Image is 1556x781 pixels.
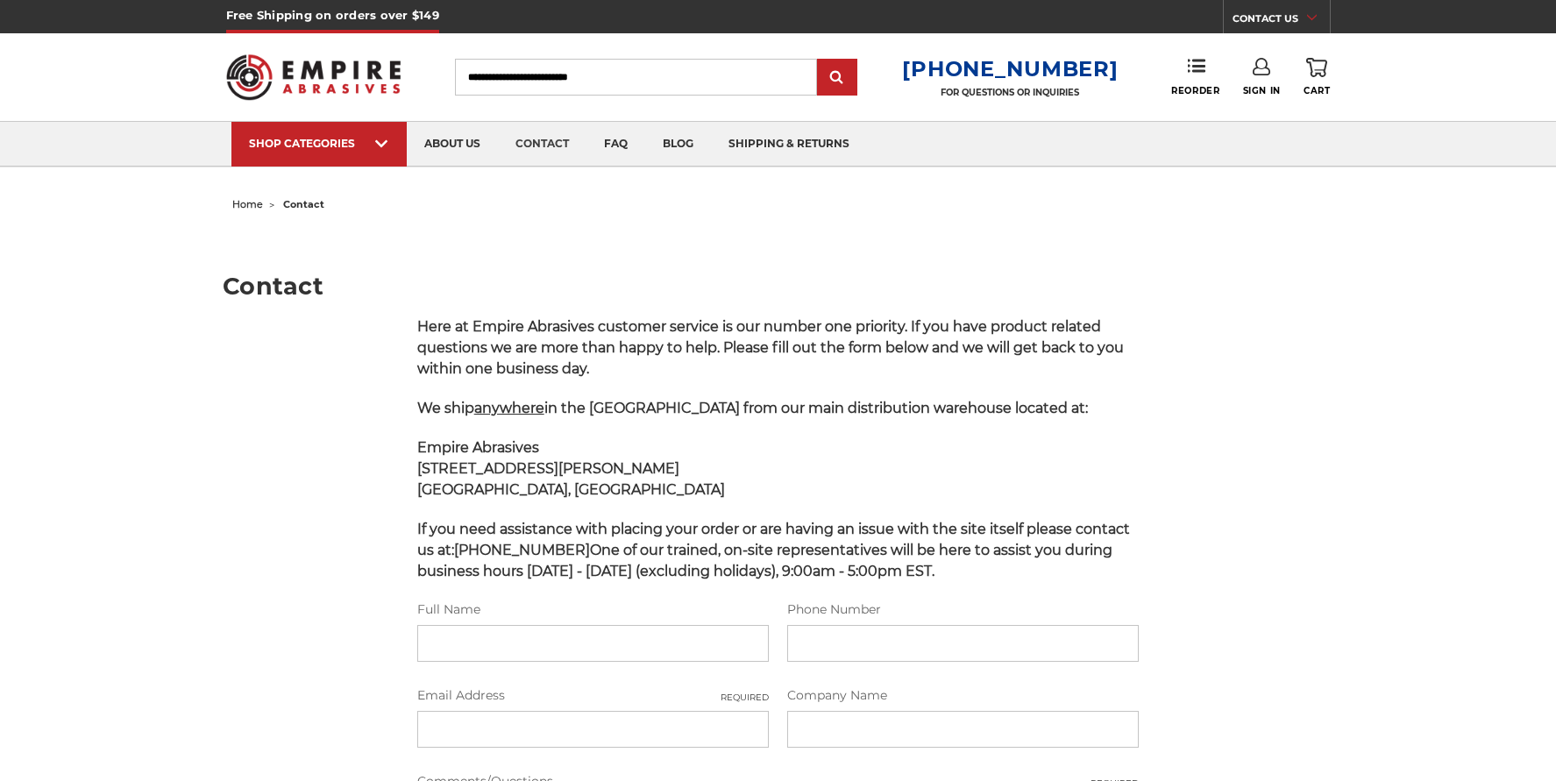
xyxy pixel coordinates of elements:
span: Empire Abrasives [417,439,539,456]
span: If you need assistance with placing your order or are having an issue with the site itself please... [417,521,1130,579]
span: anywhere [474,400,544,416]
img: Empire Abrasives [226,43,401,111]
a: about us [407,122,498,167]
span: Reorder [1171,85,1219,96]
span: Cart [1304,85,1330,96]
label: Full Name [417,600,769,619]
small: Required [721,691,769,704]
label: Phone Number [787,600,1139,619]
label: Email Address [417,686,769,705]
strong: [PHONE_NUMBER] [454,542,590,558]
a: Reorder [1171,58,1219,96]
span: contact [283,198,324,210]
a: faq [586,122,645,167]
a: [PHONE_NUMBER] [902,56,1118,82]
div: SHOP CATEGORIES [249,137,389,150]
input: Submit [820,60,855,96]
strong: [STREET_ADDRESS][PERSON_NAME] [GEOGRAPHIC_DATA], [GEOGRAPHIC_DATA] [417,460,725,498]
a: blog [645,122,711,167]
a: contact [498,122,586,167]
span: We ship in the [GEOGRAPHIC_DATA] from our main distribution warehouse located at: [417,400,1088,416]
span: Here at Empire Abrasives customer service is our number one priority. If you have product related... [417,318,1124,377]
a: CONTACT US [1233,9,1330,33]
a: shipping & returns [711,122,867,167]
label: Company Name [787,686,1139,705]
p: FOR QUESTIONS OR INQUIRIES [902,87,1118,98]
span: Sign In [1243,85,1281,96]
a: Cart [1304,58,1330,96]
a: home [232,198,263,210]
h1: Contact [223,274,1333,298]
